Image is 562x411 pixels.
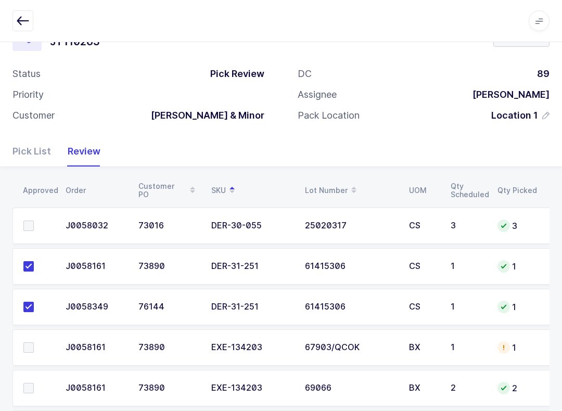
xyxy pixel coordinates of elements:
div: 1 [497,341,537,354]
div: 2 [497,382,537,394]
div: 1 [451,343,485,352]
div: 67903/QCOK [305,343,397,352]
div: 1 [451,302,485,312]
div: [PERSON_NAME] [464,88,550,101]
div: Approved [23,186,53,195]
div: CS [409,262,438,271]
div: 73016 [138,221,199,230]
div: UOM [409,186,438,195]
div: 25020317 [305,221,397,230]
div: Review [59,136,100,166]
span: Location 1 [491,109,538,122]
div: Qty Picked [497,186,537,195]
div: Pack Location [298,109,360,122]
div: 76144 [138,302,199,312]
div: 61415306 [305,262,397,271]
div: 73890 [138,262,199,271]
button: Location 1 [491,109,550,122]
div: 1 [497,301,537,313]
div: DER-31-251 [211,262,292,271]
div: Customer [12,109,55,122]
div: J0058161 [66,262,126,271]
div: CS [409,221,438,230]
div: DER-31-251 [211,302,292,312]
div: Priority [12,88,44,101]
div: Status [12,68,41,80]
div: 73890 [138,383,199,393]
div: 3 [451,221,485,230]
div: Pick Review [202,68,264,80]
div: 1 [497,260,537,273]
div: 1 [451,262,485,271]
div: DER-30-055 [211,221,292,230]
div: Qty Scheduled [451,182,485,199]
div: 73890 [138,343,199,352]
div: J0058161 [66,383,126,393]
div: EXE-134203 [211,343,292,352]
div: Order [66,186,126,195]
div: SKU [211,182,292,199]
div: J0058161 [66,343,126,352]
div: 3 [497,220,537,232]
div: [PERSON_NAME] & Minor [143,109,264,122]
div: 2 [451,383,485,393]
div: Assignee [298,88,337,101]
div: J0058032 [66,221,126,230]
div: CS [409,302,438,312]
span: 89 [537,68,550,79]
div: 69066 [305,383,397,393]
div: BX [409,383,438,393]
div: DC [298,68,312,80]
div: Pick List [12,136,59,166]
div: J0058349 [66,302,126,312]
div: Customer PO [138,182,199,199]
div: BX [409,343,438,352]
div: 61415306 [305,302,397,312]
div: EXE-134203 [211,383,292,393]
div: Lot Number [305,182,397,199]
